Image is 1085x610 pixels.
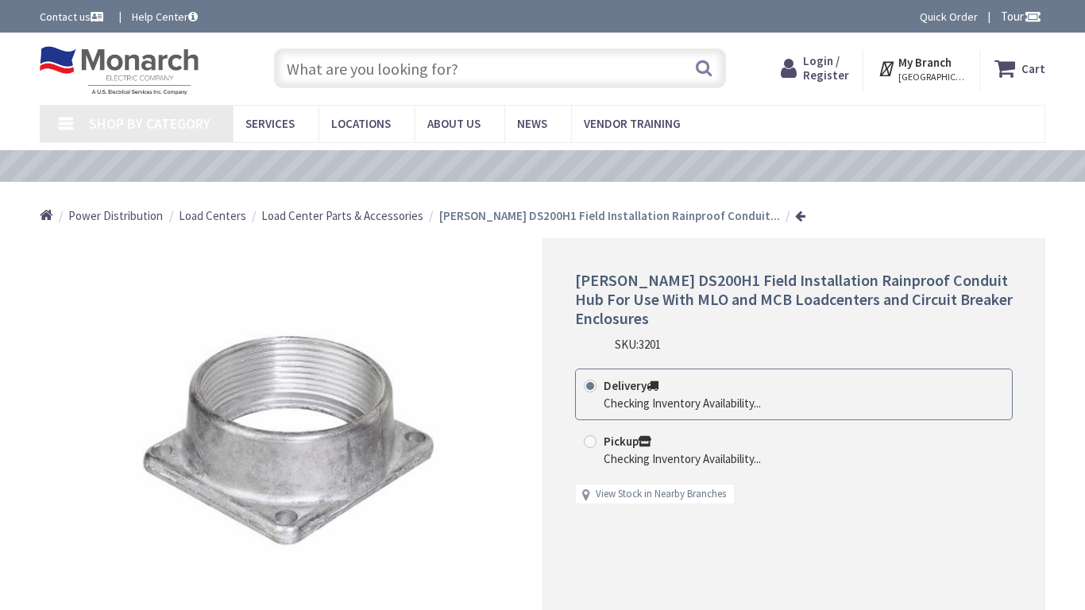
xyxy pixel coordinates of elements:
[68,207,163,224] a: Power Distribution
[179,207,246,224] a: Load Centers
[994,54,1045,83] a: Cart
[615,336,661,353] div: SKU:
[89,114,210,133] span: Shop By Category
[261,208,423,223] span: Load Center Parts & Accessories
[575,270,1013,328] span: [PERSON_NAME] DS200H1 Field Installation Rainproof Conduit Hub For Use With MLO and MCB Loadcente...
[40,9,106,25] a: Contact us
[639,337,661,352] span: 3201
[68,208,163,223] span: Power Distribution
[898,55,952,70] strong: My Branch
[132,9,198,25] a: Help Center
[604,450,761,467] div: Checking Inventory Availability...
[604,378,658,393] strong: Delivery
[878,54,966,83] div: My Branch [GEOGRAPHIC_DATA], [GEOGRAPHIC_DATA]
[40,46,199,95] img: Monarch Electric Company
[604,395,761,411] div: Checking Inventory Availability...
[584,116,681,131] span: Vendor Training
[803,53,849,83] span: Login / Register
[604,434,651,449] strong: Pickup
[1001,9,1041,24] span: Tour
[179,208,246,223] span: Load Centers
[261,207,423,224] a: Load Center Parts & Accessories
[920,9,978,25] a: Quick Order
[439,208,780,223] strong: [PERSON_NAME] DS200H1 Field Installation Rainproof Conduit...
[781,54,849,83] a: Login / Register
[331,116,391,131] span: Locations
[427,116,481,131] span: About Us
[245,116,295,131] span: Services
[596,487,726,502] a: View Stock in Nearby Branches
[898,71,966,83] span: [GEOGRAPHIC_DATA], [GEOGRAPHIC_DATA]
[121,268,462,610] img: Eaton DS200H1 Field Installation Rainproof Conduit Hub For Use With MLO and MCB Loadcenters and C...
[274,48,726,88] input: What are you looking for?
[1021,54,1045,83] strong: Cart
[517,116,547,131] span: News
